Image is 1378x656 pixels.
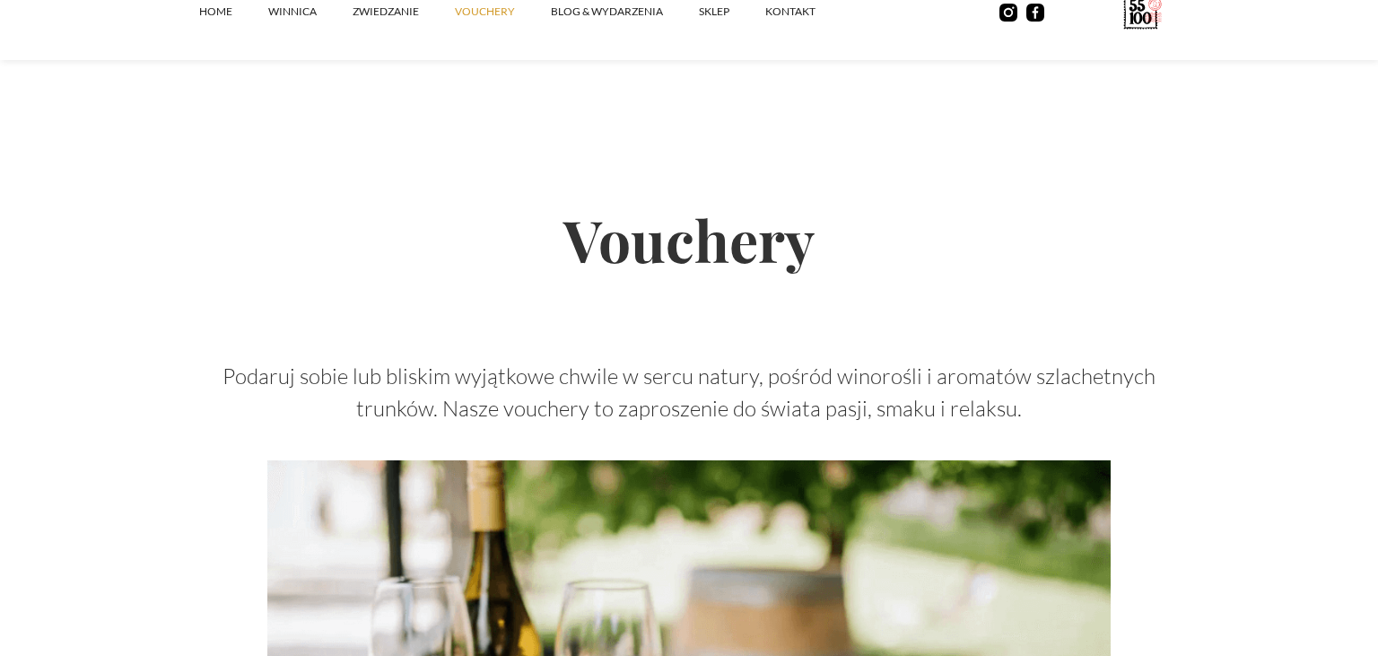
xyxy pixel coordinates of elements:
[199,147,1179,331] h2: Vouchery
[199,360,1179,424] p: Podaruj sobie lub bliskim wyjątkowe chwile w sercu natury, pośród winorośli i aromatów szlachetny...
